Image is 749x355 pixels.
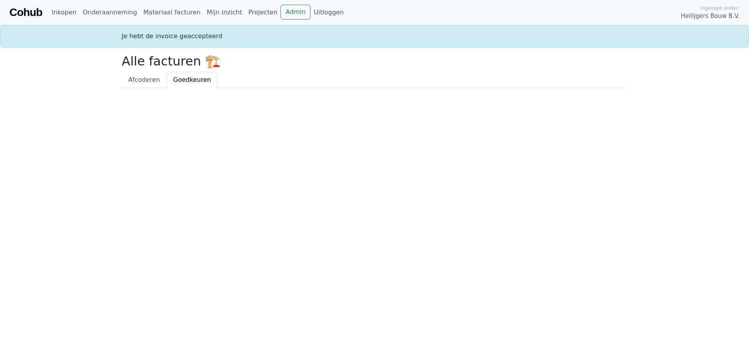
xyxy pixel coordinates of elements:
[311,5,347,20] a: Uitloggen
[173,76,211,83] span: Goedkeuren
[140,5,204,20] a: Materiaal facturen
[122,54,627,69] h2: Alle facturen 🏗️
[167,72,218,88] a: Goedkeuren
[48,5,79,20] a: Inkopen
[700,4,740,12] span: Ingelogd onder:
[204,5,245,20] a: Mijn inzicht
[9,3,42,22] a: Cohub
[117,32,632,41] div: Je hebt de invoice geaccepteerd
[128,76,160,83] span: Afcoderen
[681,12,740,21] span: Heilijgers Bouw B.V.
[80,5,140,20] a: Onderaanneming
[280,5,311,19] a: Admin
[245,5,281,20] a: Projecten
[122,72,167,88] a: Afcoderen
